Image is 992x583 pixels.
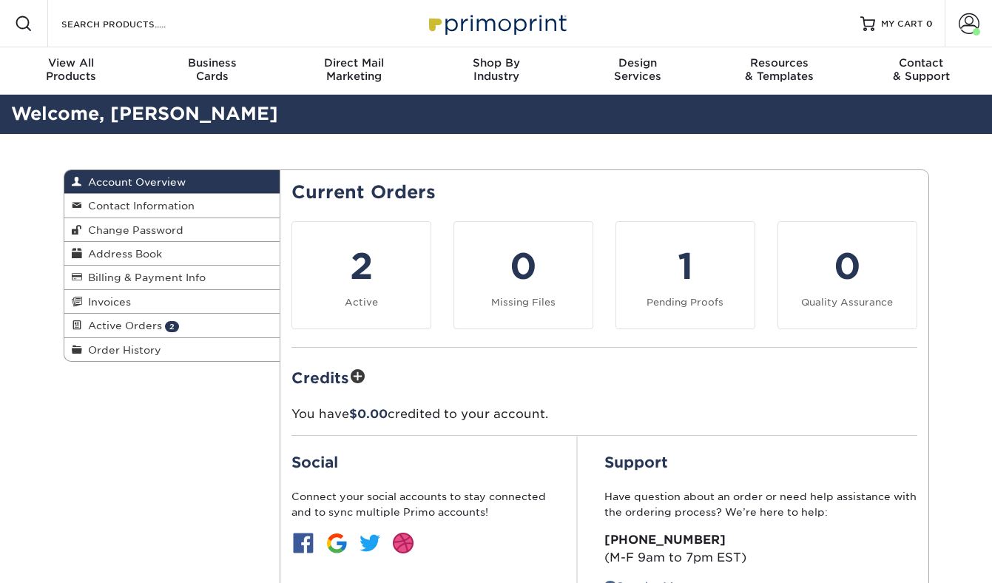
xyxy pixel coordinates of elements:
div: 1 [625,240,746,293]
img: btn-google.jpg [325,531,348,555]
div: 0 [463,240,584,293]
h2: Support [604,454,917,471]
p: You have credited to your account. [291,405,917,423]
div: Marketing [283,56,425,83]
span: Contact Information [82,200,195,212]
a: Change Password [64,218,280,242]
span: Billing & Payment Info [82,272,206,283]
span: MY CART [881,18,923,30]
a: Billing & Payment Info [64,266,280,289]
h2: Current Orders [291,182,917,203]
div: Industry [425,56,567,83]
a: Address Book [64,242,280,266]
strong: [PHONE_NUMBER] [604,533,726,547]
span: 2 [165,321,179,332]
a: 0 Quality Assurance [777,221,917,329]
a: Direct MailMarketing [283,47,425,95]
img: btn-facebook.jpg [291,531,315,555]
div: Services [567,56,709,83]
span: Contact [850,56,992,70]
span: 0 [926,18,933,29]
p: Connect your social accounts to stay connected and to sync multiple Primo accounts! [291,489,550,519]
span: Direct Mail [283,56,425,70]
span: Address Book [82,248,162,260]
span: Business [142,56,284,70]
img: btn-twitter.jpg [358,531,382,555]
small: Active [345,297,378,308]
p: Have question about an order or need help assistance with the ordering process? We’re here to help: [604,489,917,519]
img: Primoprint [422,7,570,39]
a: 0 Missing Files [453,221,593,329]
span: Active Orders [82,320,162,331]
a: Account Overview [64,170,280,194]
a: 2 Active [291,221,431,329]
span: Account Overview [82,176,186,188]
input: SEARCH PRODUCTS..... [60,15,204,33]
a: Contact Information [64,194,280,218]
span: Design [567,56,709,70]
div: 0 [787,240,908,293]
small: Quality Assurance [801,297,893,308]
a: DesignServices [567,47,709,95]
div: 2 [301,240,422,293]
span: $0.00 [349,407,388,421]
h2: Social [291,454,550,471]
a: Resources& Templates [709,47,851,95]
a: Shop ByIndustry [425,47,567,95]
span: Order History [82,344,161,356]
div: Cards [142,56,284,83]
a: 1 Pending Proofs [615,221,755,329]
a: Order History [64,338,280,361]
div: & Support [850,56,992,83]
h2: Credits [291,365,917,388]
span: Invoices [82,296,131,308]
div: & Templates [709,56,851,83]
img: btn-dribbble.jpg [391,531,415,555]
small: Pending Proofs [647,297,723,308]
a: Contact& Support [850,47,992,95]
p: (M-F 9am to 7pm EST) [604,531,917,567]
a: Active Orders 2 [64,314,280,337]
small: Missing Files [491,297,556,308]
span: Change Password [82,224,183,236]
span: Shop By [425,56,567,70]
span: Resources [709,56,851,70]
a: Invoices [64,290,280,314]
a: BusinessCards [142,47,284,95]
